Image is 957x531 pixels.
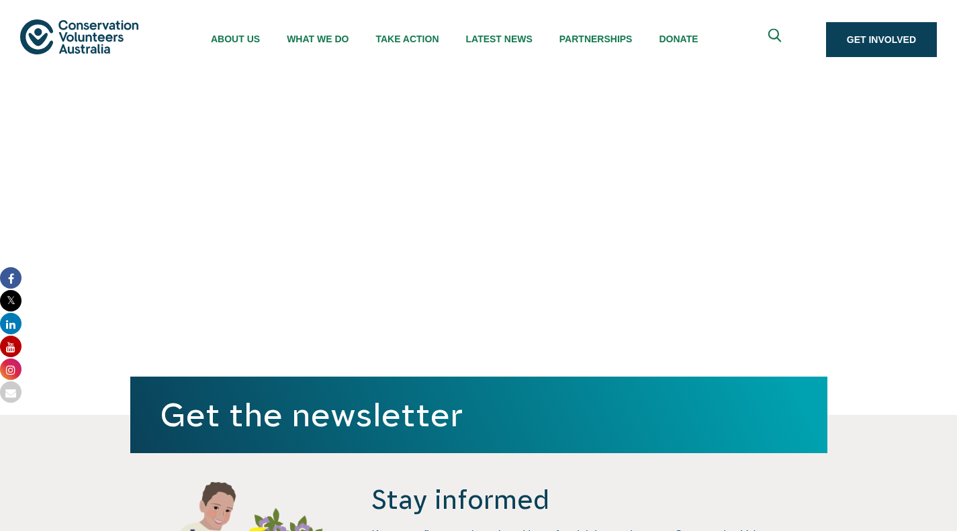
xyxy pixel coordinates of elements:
[466,34,533,44] span: Latest News
[768,29,784,51] span: Expand search box
[287,34,349,44] span: What We Do
[371,482,827,517] h4: Stay informed
[375,34,439,44] span: Take Action
[211,34,260,44] span: About Us
[760,23,792,56] button: Expand search box Close search box
[20,19,138,54] img: logo.svg
[659,34,698,44] span: Donate
[559,34,633,44] span: Partnerships
[160,397,798,433] h1: Get the newsletter
[826,22,937,57] a: Get Involved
